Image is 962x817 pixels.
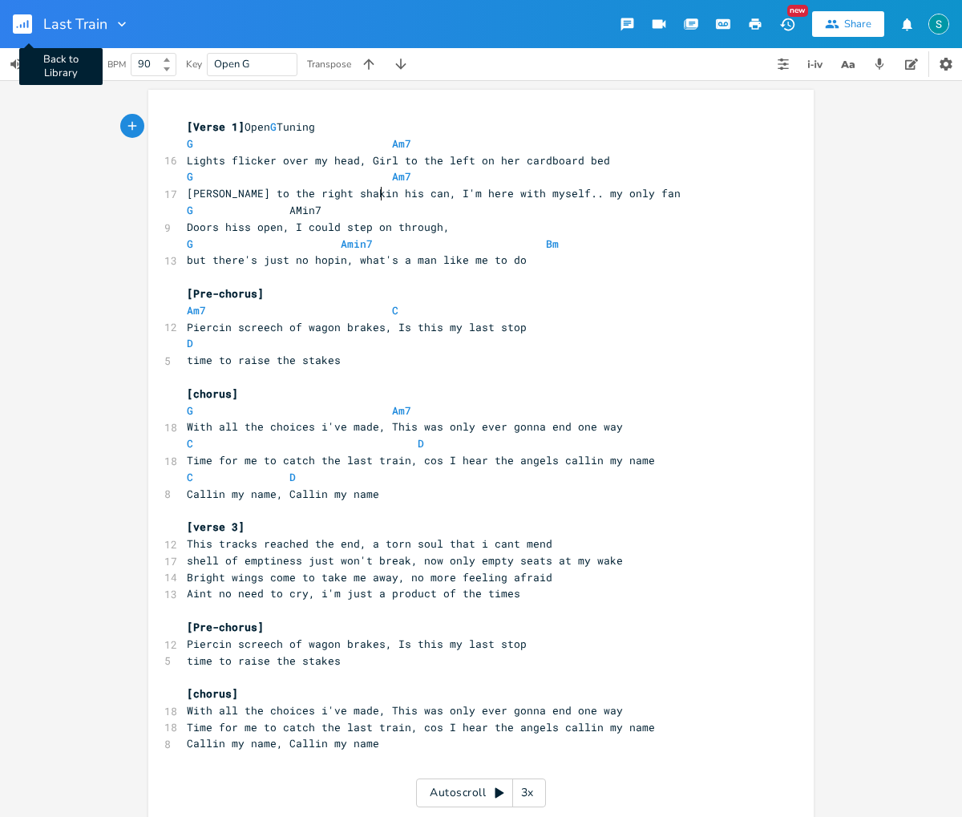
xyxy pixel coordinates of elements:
div: Key [186,59,202,69]
span: With all the choices i've made, This was only ever gonna end one way [187,419,623,434]
span: This tracks reached the end, a torn soul that i cant mend [187,536,552,551]
span: C [187,470,193,484]
span: but there's just no hopin, what's a man like me to do [187,253,527,267]
button: Back to Library [13,5,45,43]
span: [PERSON_NAME] to the right shakin his can, I'm here with myself.. my only fan [187,186,681,200]
span: Callin my name, Callin my name [187,487,379,501]
span: Bright wings come to take me away, no more feeling afraid [187,570,552,584]
span: Last Train [43,17,107,31]
span: Piercin screech of wagon brakes, Is this my last stop [187,320,527,334]
span: Aint no need to cry, i'm just a product of the times [187,586,520,601]
span: Am7 [392,169,411,184]
span: G [187,237,193,251]
span: time to raise the stakes [187,353,341,367]
span: Amin7 [341,237,373,251]
div: Share [844,17,871,31]
span: G [187,203,193,217]
span: Am7 [392,136,411,151]
span: Open Tuning [187,119,315,134]
span: [Pre-chorus] [187,620,264,634]
span: [verse 3] [187,520,245,534]
span: Doors hiss open, I could step on through, [187,220,450,234]
button: New [771,10,803,38]
span: G [270,119,277,134]
span: AMin7 [187,203,321,217]
div: New [787,5,808,17]
span: Piercin screech of wagon brakes, Is this my last stop [187,637,527,651]
span: Bm [546,237,559,251]
span: shell of emptiness just won't break, now only empty seats at my wake [187,553,623,568]
span: Time for me to catch the last train, cos I hear the angels callin my name [187,453,655,467]
span: D [289,470,296,484]
span: With all the choices i've made, This was only ever gonna end one way [187,703,623,718]
span: [chorus] [187,386,238,401]
span: [chorus] [187,686,238,701]
img: Stevie Jay [928,14,949,34]
div: BPM [107,60,126,69]
span: C [392,303,398,317]
span: Am7 [392,403,411,418]
span: D [418,436,424,451]
div: 3x [513,779,542,807]
span: time to raise the stakes [187,653,341,668]
span: G [187,403,193,418]
span: [Verse 1] [187,119,245,134]
span: Time for me to catch the last train, cos I hear the angels callin my name [187,720,655,734]
button: Share [812,11,884,37]
span: [Pre-chorus] [187,286,264,301]
span: C [187,436,193,451]
div: Autoscroll [416,779,546,807]
span: G [187,136,193,151]
span: Callin my name, Callin my name [187,736,379,750]
span: D [187,336,193,350]
span: G [187,169,193,184]
span: Open G [214,57,249,71]
span: Am7 [187,303,206,317]
span: Lights flicker over my head, Girl to the left on her cardboard bed [187,153,610,168]
div: Transpose [307,59,351,69]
